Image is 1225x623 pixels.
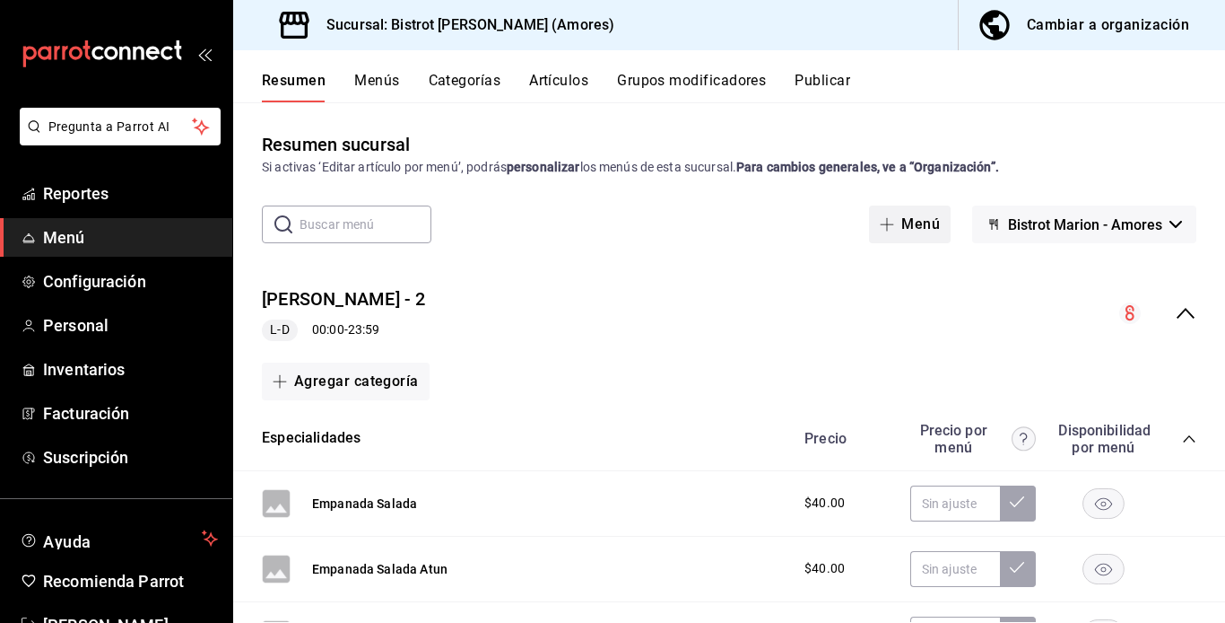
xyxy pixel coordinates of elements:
[1027,13,1189,38] div: Cambiar a organización
[233,272,1225,355] div: collapse-menu-row
[312,560,447,578] button: Empanada Salada Atun
[262,158,1196,177] div: Si activas ‘Editar artículo por menú’, podrás los menús de esta sucursal.
[262,131,410,158] div: Resumen sucursal
[617,72,766,102] button: Grupos modificadores
[312,495,417,513] button: Empanada Salada
[262,72,1225,102] div: navigation tabs
[43,528,195,549] span: Ayuda
[354,72,399,102] button: Menús
[736,160,999,174] strong: Para cambios generales, ve a “Organización”.
[262,320,426,341] div: 00:00 - 23:59
[910,486,1000,522] input: Sin ajuste
[13,130,221,149] a: Pregunta a Parrot AI
[48,118,193,136] span: Pregunta a Parrot AI
[312,14,614,36] h3: Sucursal: Bistrot [PERSON_NAME] (Amores)
[869,206,951,243] button: Menú
[262,286,426,312] button: [PERSON_NAME] - 2
[804,494,845,513] span: $40.00
[910,551,1000,587] input: Sin ajuste
[972,206,1196,243] button: Bistrot Marion - Amores
[43,357,218,382] span: Inventarios
[43,269,218,294] span: Configuración
[43,445,218,469] span: Suscripción
[43,225,218,250] span: Menú
[43,181,218,206] span: Reportes
[1008,216,1162,233] span: Bistrot Marion - Amores
[262,428,361,449] button: Especialidades
[262,72,326,102] button: Resumen
[507,160,580,174] strong: personalizar
[786,430,901,447] div: Precio
[20,108,221,145] button: Pregunta a Parrot AI
[795,72,850,102] button: Publicar
[43,401,218,426] span: Facturación
[197,47,212,61] button: open_drawer_menu
[262,363,430,400] button: Agregar categoría
[300,206,431,242] input: Buscar menú
[43,313,218,338] span: Personal
[1182,432,1196,446] button: collapse-category-row
[429,72,501,102] button: Categorías
[263,320,296,339] span: L-D
[529,72,588,102] button: Artículos
[43,569,218,593] span: Recomienda Parrot
[804,559,845,578] span: $40.00
[910,422,1036,456] div: Precio por menú
[1058,422,1148,456] div: Disponibilidad por menú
